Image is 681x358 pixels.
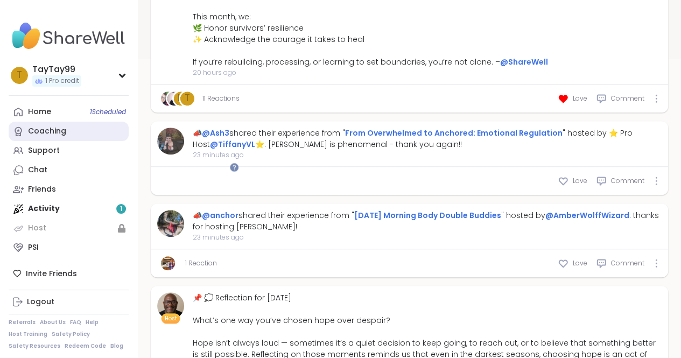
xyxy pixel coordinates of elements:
img: Kelldog23 [161,92,175,106]
div: 📣 shared their experience from " " hosted by ⭐ Pro Host ⭐: [PERSON_NAME] is phenomenal - thank yo... [193,128,662,150]
a: FAQ [70,319,81,326]
div: Friends [28,184,56,195]
div: PSI [28,242,39,253]
a: Host [9,219,129,238]
img: JonathanT [157,292,184,319]
div: TayTay99 [32,64,81,75]
span: 1 Scheduled [90,108,126,116]
span: 23 minutes ago [193,150,662,160]
a: @anchor [202,210,238,221]
iframe: Spotlight [230,163,238,172]
a: Safety Policy [52,331,90,338]
div: Host [28,223,46,234]
a: From Overwhelmed to Anchored: Emotional Regulation [345,128,563,138]
a: PSI [9,238,129,257]
span: Comment [611,176,644,186]
img: Dave76 [167,92,181,106]
a: @AmberWolffWizard [545,210,629,221]
span: Love [573,258,587,268]
a: Support [9,141,129,160]
a: @Ash3 [202,128,229,138]
img: anchor [157,210,184,237]
div: Support [28,145,60,156]
a: Safety Resources [9,342,60,350]
img: Ash3 [157,128,184,155]
div: Chat [28,165,47,176]
div: Coaching [28,126,66,137]
a: Logout [9,292,129,312]
span: Love [573,94,587,103]
span: 20 hours ago [193,68,548,78]
span: Love [573,176,587,186]
a: Blog [110,342,123,350]
a: About Us [40,319,66,326]
div: 📣 shared their experience from " " hosted by : thanks for hosting [PERSON_NAME]! [193,210,662,233]
a: Host Training [9,331,47,338]
a: @ShareWell [500,57,548,67]
a: 11 Reactions [202,94,240,103]
span: 1 Pro credit [45,76,79,86]
a: Referrals [9,319,36,326]
span: Comment [611,94,644,103]
a: Coaching [9,122,129,141]
span: Host [165,314,177,322]
span: Comment [611,258,644,268]
span: T [17,68,22,82]
span: T [185,92,190,106]
a: Chat [9,160,129,180]
img: ShareWell Nav Logo [9,17,129,55]
a: @TiffanyVL [210,139,255,150]
span: 23 minutes ago [193,233,662,242]
a: Home1Scheduled [9,102,129,122]
div: Home [28,107,51,117]
a: 1 Reaction [185,258,217,268]
div: Logout [27,297,54,307]
div: Invite Friends [9,264,129,283]
a: [DATE] Morning Body Double Buddies [354,210,501,221]
a: Redeem Code [65,342,106,350]
img: AmberWolffWizard [161,256,175,270]
span: N [178,92,184,106]
a: Friends [9,180,129,199]
a: Help [86,319,99,326]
